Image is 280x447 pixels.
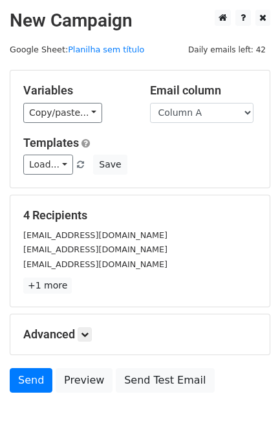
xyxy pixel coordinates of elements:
[23,155,73,175] a: Load...
[23,230,167,240] small: [EMAIL_ADDRESS][DOMAIN_NAME]
[68,45,144,54] a: Planilha sem título
[10,45,144,54] small: Google Sheet:
[10,10,270,32] h2: New Campaign
[23,245,167,254] small: [EMAIL_ADDRESS][DOMAIN_NAME]
[184,45,270,54] a: Daily emails left: 42
[23,208,257,223] h5: 4 Recipients
[56,368,113,393] a: Preview
[150,83,257,98] h5: Email column
[23,136,79,149] a: Templates
[23,83,131,98] h5: Variables
[23,327,257,342] h5: Advanced
[23,103,102,123] a: Copy/paste...
[184,43,270,57] span: Daily emails left: 42
[93,155,127,175] button: Save
[116,368,214,393] a: Send Test Email
[215,385,280,447] iframe: Chat Widget
[23,259,167,269] small: [EMAIL_ADDRESS][DOMAIN_NAME]
[23,278,72,294] a: +1 more
[10,368,52,393] a: Send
